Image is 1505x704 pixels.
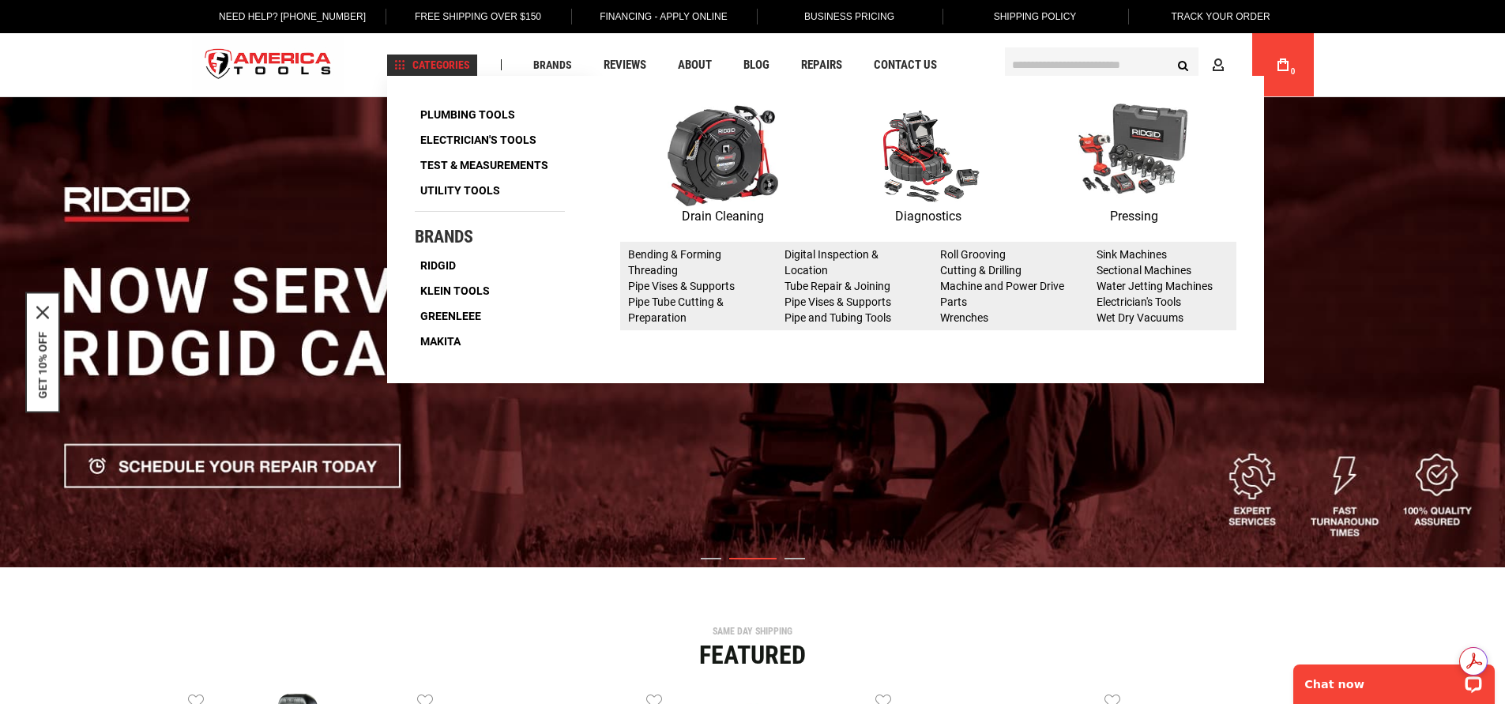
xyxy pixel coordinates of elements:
a: Utility Tools [415,179,506,201]
h4: Brands [415,228,565,247]
span: Repairs [801,59,842,71]
span: Ridgid [420,260,456,271]
span: Brands [533,59,572,70]
span: Categories [394,59,470,70]
a: Plumbing Tools [415,104,521,126]
span: Electrician's Tools [420,134,536,145]
span: About [678,59,712,71]
img: America Tools [192,36,345,95]
button: Close [36,306,49,318]
a: Electrician's Tools [1097,296,1181,308]
a: Pipe Tube Cutting & Preparation [628,296,724,324]
a: Roll Grooving [940,248,1006,261]
span: Contact Us [874,59,937,71]
a: Pipe and Tubing Tools [784,311,891,324]
span: Makita [420,336,461,347]
span: 0 [1291,67,1296,76]
a: Ridgid [415,254,461,277]
a: Blog [736,55,777,76]
span: Plumbing Tools [420,109,515,120]
a: Categories [387,55,477,76]
iframe: LiveChat chat widget [1283,654,1505,704]
a: Sectional Machines [1097,264,1191,277]
a: Wet Dry Vacuums [1097,311,1183,324]
a: Brands [526,55,579,76]
a: Greenleee [415,305,487,327]
a: Pipe Vises & Supports [628,280,735,292]
div: Featured [188,642,1318,668]
span: Test & Measurements [420,160,548,171]
div: SAME DAY SHIPPING [188,627,1318,636]
a: Electrician's Tools [415,129,542,151]
a: Pressing [1031,104,1236,227]
a: Machine and Power Drive Parts [940,280,1064,308]
a: Drain Cleaning [620,104,826,227]
p: Drain Cleaning [620,206,826,227]
a: Pipe Vises & Supports [784,296,891,308]
a: Cutting & Drilling [940,264,1022,277]
p: Diagnostics [826,206,1031,227]
a: Tube Repair & Joining [784,280,890,292]
a: Test & Measurements [415,154,554,176]
a: Bending & Forming [628,248,721,261]
svg: close icon [36,306,49,318]
button: GET 10% OFF [36,331,49,398]
a: Sink Machines [1097,248,1167,261]
a: Digital Inspection & Location [784,248,879,277]
a: store logo [192,36,345,95]
a: Klein Tools [415,280,495,302]
span: Shipping Policy [994,11,1077,22]
a: Water Jetting Machines [1097,280,1213,292]
a: Makita [415,330,466,352]
a: Wrenches [940,311,988,324]
p: Pressing [1031,206,1236,227]
a: Threading [628,264,678,277]
a: Reviews [596,55,653,76]
a: About [671,55,719,76]
span: Utility Tools [420,185,500,196]
span: Greenleee [420,311,481,322]
a: 0 [1268,33,1298,96]
a: Diagnostics [826,104,1031,227]
span: Klein Tools [420,285,490,296]
a: Repairs [794,55,849,76]
button: Search [1168,50,1198,80]
span: Blog [743,59,769,71]
span: Reviews [604,59,646,71]
a: Contact Us [867,55,944,76]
